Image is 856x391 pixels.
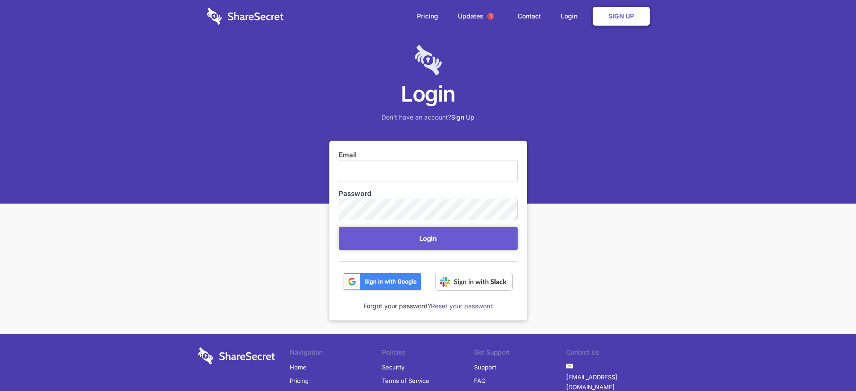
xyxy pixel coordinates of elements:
[593,7,650,26] a: Sign Up
[474,374,486,387] a: FAQ
[382,374,429,387] a: Terms of Service
[474,360,496,374] a: Support
[552,2,591,30] a: Login
[339,189,518,199] label: Password
[339,291,518,311] div: Forgot your password?
[339,227,518,250] button: Login
[487,13,494,20] span: 1
[343,273,421,291] img: btn_google_signin_dark_normal_web@2x-02e5a4921c5dab0481f19210d7229f84a41d9f18e5bdafae021273015eeb...
[382,347,474,360] li: Policies
[408,2,447,30] a: Pricing
[431,302,493,310] a: Reset your password
[509,2,550,30] a: Contact
[435,273,513,291] img: Sign in with Slack
[198,347,275,364] img: logo-wordmark-white-trans-d4663122ce5f474addd5e946df7df03e33cb6a1c49d2221995e7729f52c070b2.svg
[339,150,518,160] label: Email
[566,347,658,360] li: Contact Us
[415,45,442,76] img: logo-lt-purple-60x68@2x-c671a683ea72a1d466fb5d642181eefbee81c4e10ba9aed56c8e1d7e762e8086.png
[290,374,309,387] a: Pricing
[207,8,284,25] img: logo-wordmark-white-trans-d4663122ce5f474addd5e946df7df03e33cb6a1c49d2221995e7729f52c070b2.svg
[290,347,382,360] li: Navigation
[451,113,475,121] a: Sign Up
[474,347,566,360] li: Get Support
[290,360,306,374] a: Home
[382,360,404,374] a: Security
